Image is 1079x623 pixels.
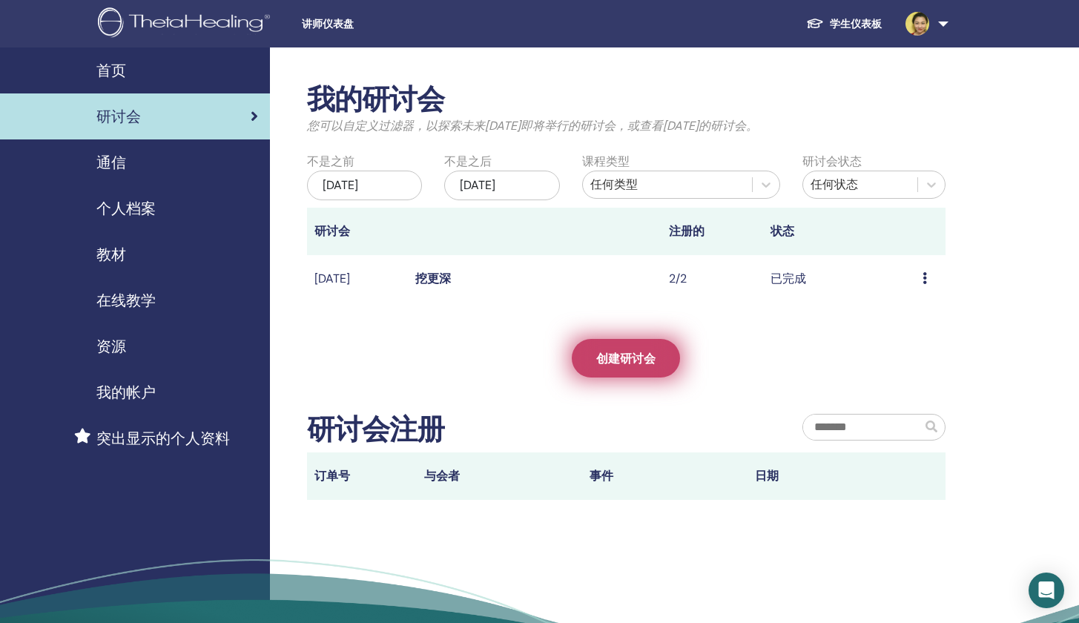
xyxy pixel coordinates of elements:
h2: 我的研讨会 [307,83,946,117]
th: 状态 [763,208,915,255]
span: 创建研讨会 [596,351,656,366]
td: [DATE] [307,255,409,303]
div: [DATE] [444,171,560,200]
span: 研讨会 [96,105,141,128]
td: 2/2 [661,255,763,303]
span: 讲师仪表盘 [302,16,524,32]
span: 突出显示的个人资料 [96,427,230,449]
a: 挖更深 [415,271,451,286]
span: 个人档案 [96,197,156,220]
span: 通信 [96,151,126,174]
img: default.jpg [905,12,929,36]
span: 教材 [96,243,126,266]
th: 与会者 [417,452,582,500]
label: 课程类型 [582,153,630,171]
div: 任何状态 [811,176,910,194]
label: 不是之前 [307,153,354,171]
label: 不是之后 [444,153,492,171]
a: 学生仪表板 [794,10,894,38]
th: 订单号 [307,452,417,500]
span: 我的帐户 [96,381,156,403]
th: 研讨会 [307,208,409,255]
td: 已完成 [763,255,915,303]
th: 事件 [582,452,748,500]
div: [DATE] [307,171,423,200]
span: 首页 [96,59,126,82]
th: 日期 [748,452,913,500]
label: 研讨会状态 [802,153,862,171]
span: 资源 [96,335,126,357]
th: 注册的 [661,208,763,255]
h2: 研讨会注册 [307,413,444,447]
div: 打开对讲信使 [1029,573,1064,608]
div: 任何类型 [590,176,745,194]
span: 在线教学 [96,289,156,311]
img: logo.png [98,7,275,41]
p: 您可以自定义过滤器，以探索未来[DATE]即将举行的研讨会，或查看[DATE]的研讨会。 [307,117,946,135]
a: 创建研讨会 [572,339,680,378]
img: graduation-cap-white.svg [806,17,824,30]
